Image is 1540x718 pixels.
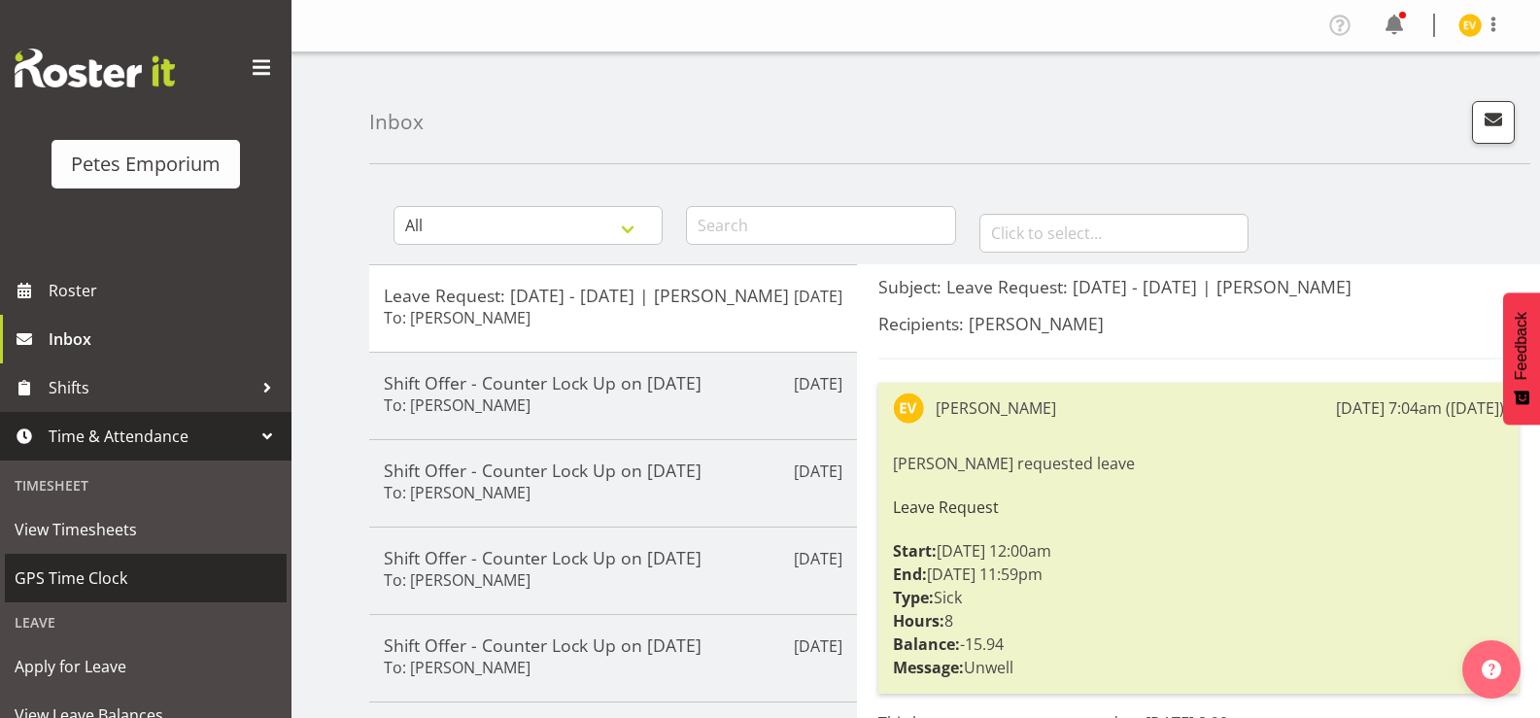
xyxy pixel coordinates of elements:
[384,395,530,415] h6: To: [PERSON_NAME]
[1336,396,1504,420] div: [DATE] 7:04am ([DATE])
[49,373,253,402] span: Shifts
[5,602,287,642] div: Leave
[1503,292,1540,425] button: Feedback - Show survey
[15,652,277,681] span: Apply for Leave
[369,111,424,133] h4: Inbox
[794,372,842,395] p: [DATE]
[893,498,1504,516] h6: Leave Request
[878,313,1519,334] h5: Recipients: [PERSON_NAME]
[893,447,1504,684] div: [PERSON_NAME] requested leave [DATE] 12:00am [DATE] 11:59pm Sick 8 -15.94 Unwell
[1458,14,1482,37] img: eva-vailini10223.jpg
[5,554,287,602] a: GPS Time Clock
[384,460,842,481] h5: Shift Offer - Counter Lock Up on [DATE]
[794,285,842,308] p: [DATE]
[878,276,1519,297] h5: Subject: Leave Request: [DATE] - [DATE] | [PERSON_NAME]
[794,547,842,570] p: [DATE]
[384,285,842,306] h5: Leave Request: [DATE] - [DATE] | [PERSON_NAME]
[794,460,842,483] p: [DATE]
[936,396,1056,420] div: [PERSON_NAME]
[384,372,842,393] h5: Shift Offer - Counter Lock Up on [DATE]
[5,465,287,505] div: Timesheet
[15,564,277,593] span: GPS Time Clock
[384,547,842,568] h5: Shift Offer - Counter Lock Up on [DATE]
[893,587,934,608] strong: Type:
[384,658,530,677] h6: To: [PERSON_NAME]
[979,214,1249,253] input: Click to select...
[384,483,530,502] h6: To: [PERSON_NAME]
[893,657,964,678] strong: Message:
[49,276,282,305] span: Roster
[71,150,221,179] div: Petes Emporium
[5,505,287,554] a: View Timesheets
[49,325,282,354] span: Inbox
[893,540,937,562] strong: Start:
[893,633,960,655] strong: Balance:
[893,610,944,632] strong: Hours:
[893,564,927,585] strong: End:
[384,308,530,327] h6: To: [PERSON_NAME]
[794,634,842,658] p: [DATE]
[384,634,842,656] h5: Shift Offer - Counter Lock Up on [DATE]
[1513,312,1530,380] span: Feedback
[5,642,287,691] a: Apply for Leave
[1482,660,1501,679] img: help-xxl-2.png
[49,422,253,451] span: Time & Attendance
[384,570,530,590] h6: To: [PERSON_NAME]
[15,49,175,87] img: Rosterit website logo
[893,393,924,424] img: eva-vailini10223.jpg
[15,515,277,544] span: View Timesheets
[686,206,955,245] input: Search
